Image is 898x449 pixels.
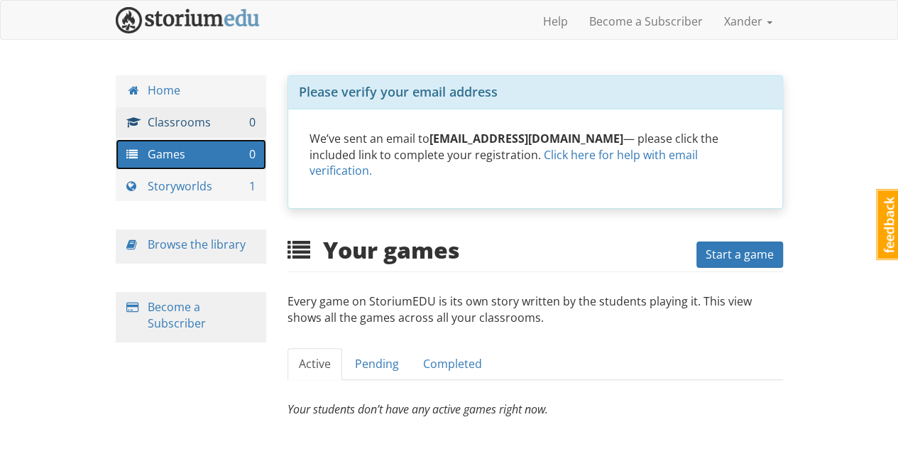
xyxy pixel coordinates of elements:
[696,242,783,268] button: Start a game
[116,7,260,33] img: StoriumEDU
[249,178,256,195] span: 1
[310,147,698,179] a: Click here for help with email verification.
[116,75,267,106] a: Home
[713,4,783,39] a: Xander
[148,237,246,252] a: Browse the library
[532,4,579,39] a: Help
[344,348,410,380] a: Pending
[116,107,267,138] a: Classrooms 0
[116,139,267,170] a: Games 0
[429,131,623,146] strong: [EMAIL_ADDRESS][DOMAIN_NAME]
[579,4,713,39] a: Become a Subscriber
[288,348,342,380] a: Active
[148,299,206,331] a: Become a Subscriber
[249,114,256,131] span: 0
[706,247,774,262] span: Start a game
[116,171,267,202] a: Storyworlds 1
[288,293,783,340] p: Every game on StoriumEDU is its own story written by the students playing it. This view shows all...
[249,146,256,163] span: 0
[288,237,460,262] h2: Your games
[412,348,493,380] a: Completed
[288,401,548,417] em: Your students don’t have any active games right now.
[299,83,498,100] span: Please verify your email address
[310,131,761,180] p: We’ve sent an email to — please click the included link to complete your registration.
